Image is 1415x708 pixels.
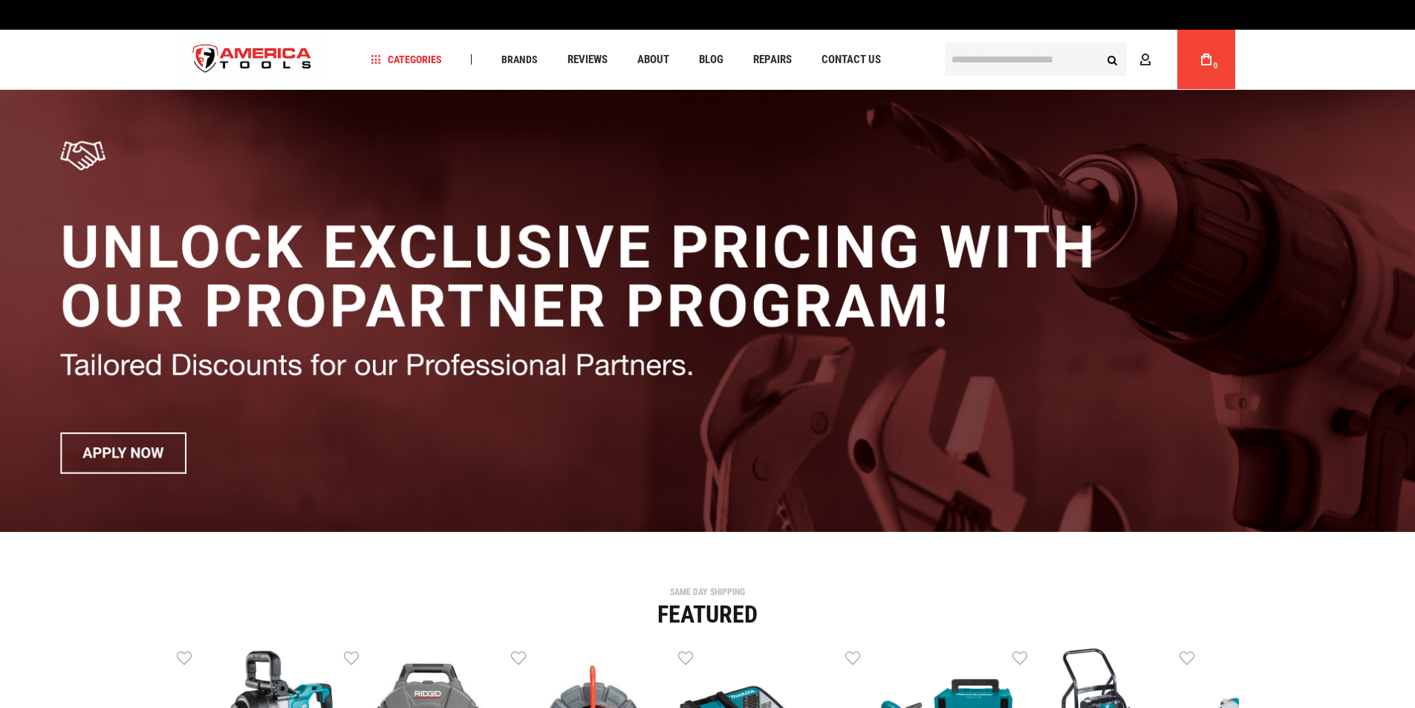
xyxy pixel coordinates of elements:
[180,32,325,88] img: America Tools
[815,50,888,70] a: Contact Us
[561,50,614,70] a: Reviews
[495,50,544,70] a: Brands
[364,50,449,70] a: Categories
[631,50,676,70] a: About
[822,54,881,65] span: Contact Us
[699,54,723,65] span: Blog
[637,54,669,65] span: About
[177,603,1239,626] div: Featured
[567,54,608,65] span: Reviews
[1099,45,1127,74] button: Search
[1214,62,1218,70] span: 0
[371,54,442,65] span: Categories
[1192,30,1220,89] a: 0
[746,50,798,70] a: Repairs
[177,588,1239,597] div: SAME DAY SHIPPING
[753,54,792,65] span: Repairs
[501,54,538,65] span: Brands
[692,50,730,70] a: Blog
[180,32,325,88] a: store logo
